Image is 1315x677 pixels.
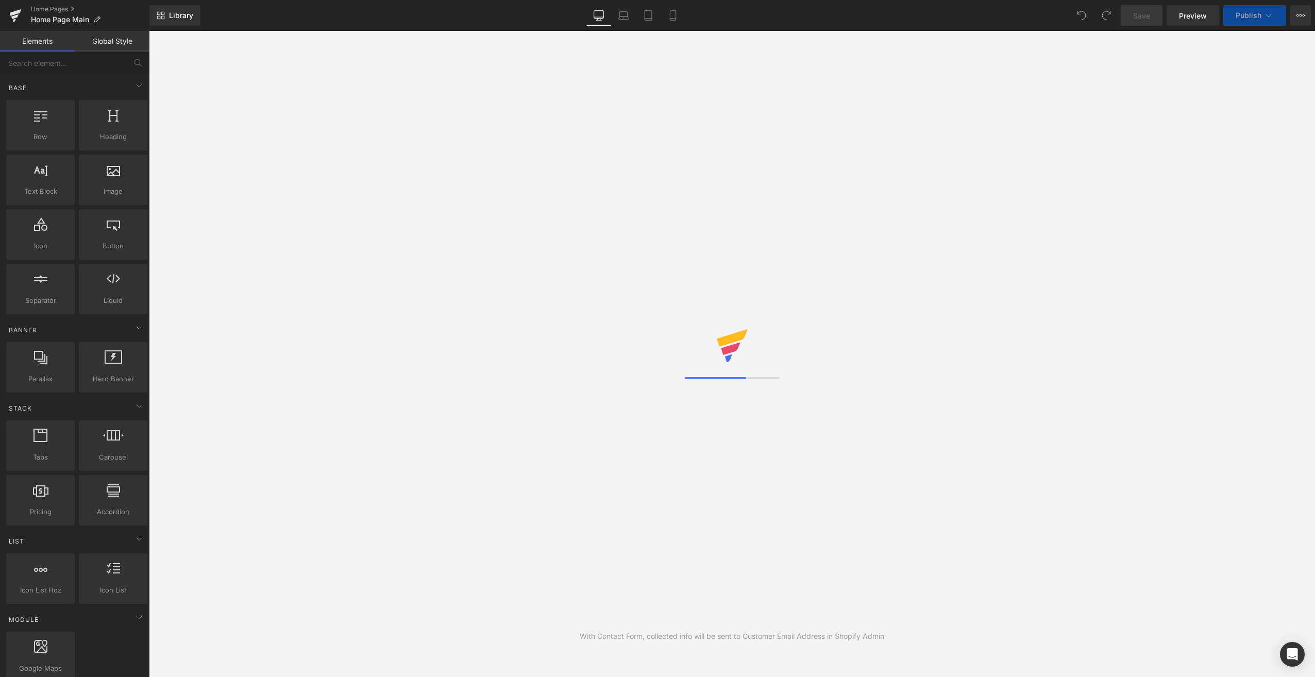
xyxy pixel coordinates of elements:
[1133,10,1150,21] span: Save
[8,403,33,413] span: Stack
[31,5,149,13] a: Home Pages
[1071,5,1092,26] button: Undo
[661,5,685,26] a: Mobile
[169,11,193,20] span: Library
[1290,5,1311,26] button: More
[82,585,144,596] span: Icon List
[586,5,611,26] a: Desktop
[31,15,89,24] span: Home Page Main
[580,631,884,642] div: With Contact Form, collected info will be sent to Customer Email Address in Shopify Admin
[82,295,144,306] span: Liquid
[611,5,636,26] a: Laptop
[8,615,40,624] span: Module
[82,241,144,251] span: Button
[9,452,72,463] span: Tabs
[636,5,661,26] a: Tablet
[9,506,72,517] span: Pricing
[9,585,72,596] span: Icon List Hoz
[1280,642,1305,667] div: Open Intercom Messenger
[75,31,149,52] a: Global Style
[9,374,72,384] span: Parallax
[149,5,200,26] a: New Library
[9,186,72,197] span: Text Block
[8,83,28,93] span: Base
[1167,5,1219,26] a: Preview
[1096,5,1117,26] button: Redo
[82,374,144,384] span: Hero Banner
[9,241,72,251] span: Icon
[9,663,72,674] span: Google Maps
[8,325,38,335] span: Banner
[1236,11,1261,20] span: Publish
[9,295,72,306] span: Separator
[1223,5,1286,26] button: Publish
[8,536,25,546] span: List
[82,506,144,517] span: Accordion
[82,452,144,463] span: Carousel
[9,131,72,142] span: Row
[82,186,144,197] span: Image
[82,131,144,142] span: Heading
[1179,10,1207,21] span: Preview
